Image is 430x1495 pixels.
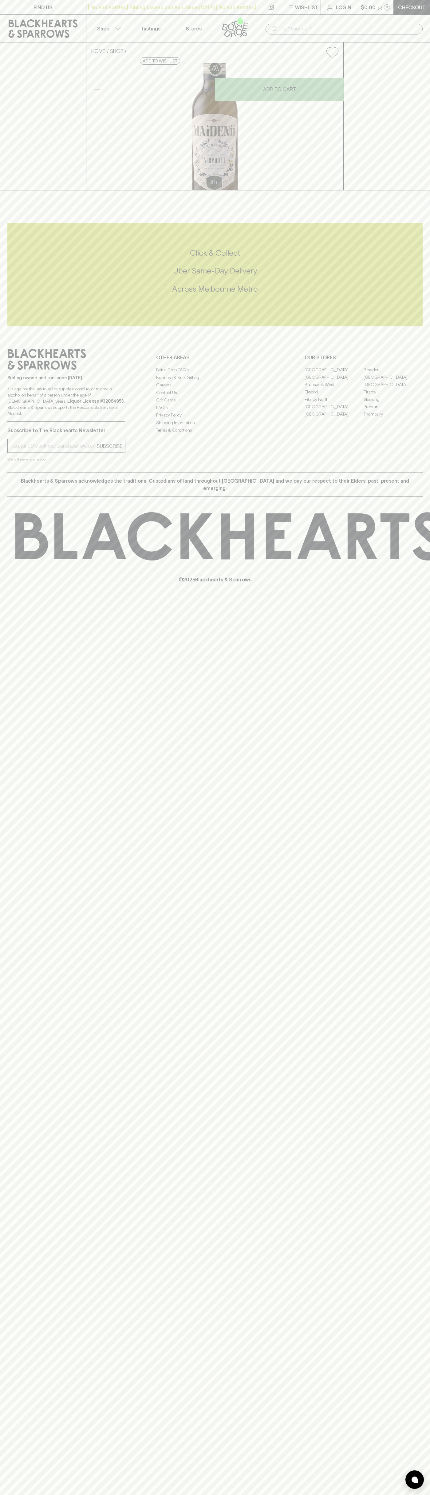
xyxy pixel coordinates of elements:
p: Sibling owned and run since [DATE] [7,375,125,381]
a: [GEOGRAPHIC_DATA] [364,373,423,381]
img: bubble-icon [412,1477,418,1483]
p: OTHER AREAS [156,354,274,361]
button: Add to wishlist [324,45,341,61]
button: SUBSCRIBE [94,439,125,452]
button: Add to wishlist [140,57,180,65]
a: Tastings [129,15,172,42]
a: Thornbury [364,410,423,418]
input: Try "Pinot noir" [280,24,418,34]
p: Checkout [398,4,426,11]
a: [GEOGRAPHIC_DATA] [305,373,364,381]
p: Blackhearts & Sparrows acknowledges the traditional Custodians of land throughout [GEOGRAPHIC_DAT... [12,477,418,492]
p: Login [336,4,351,11]
a: [GEOGRAPHIC_DATA] [364,381,423,388]
a: [GEOGRAPHIC_DATA] [305,366,364,373]
a: Fitzroy North [305,396,364,403]
p: Subscribe to The Blackhearts Newsletter [7,427,125,434]
a: FAQ's [156,404,274,411]
p: Tastings [141,25,160,32]
input: e.g. jane@blackheartsandsparrows.com.au [12,441,94,451]
button: Shop [86,15,129,42]
p: $0.00 [361,4,376,11]
p: We will never spam you [7,456,125,462]
p: OUR STORES [305,354,423,361]
h5: Click & Collect [7,248,423,258]
img: 12717.png [86,63,343,190]
a: Brunswick West [305,381,364,388]
p: 0 [386,6,388,9]
p: Shop [97,25,109,32]
a: Contact Us [156,389,274,396]
p: It is against the law to sell or supply alcohol to, or to obtain alcohol on behalf of a person un... [7,386,125,417]
a: [GEOGRAPHIC_DATA] [305,403,364,410]
a: Bottle Drop FAQ's [156,366,274,374]
a: Privacy Policy [156,412,274,419]
a: Shipping Information [156,419,274,426]
div: Call to action block [7,223,423,326]
a: Elwood [305,388,364,396]
a: HOME [91,48,105,54]
h5: Uber Same-Day Delivery [7,266,423,276]
p: Wishlist [295,4,318,11]
p: ADD TO CART [263,86,296,93]
a: Geelong [364,396,423,403]
a: Terms & Conditions [156,427,274,434]
a: Gift Cards [156,397,274,404]
h5: Across Melbourne Metro [7,284,423,294]
a: Prahran [364,403,423,410]
a: Fitzroy [364,388,423,396]
p: Stores [186,25,202,32]
p: FIND US [34,4,53,11]
a: [GEOGRAPHIC_DATA] [305,410,364,418]
strong: Liquor License #32064953 [67,399,124,404]
a: Stores [172,15,215,42]
button: ADD TO CART [215,78,344,101]
a: Careers [156,381,274,389]
p: SUBSCRIBE [97,442,123,450]
a: Business & Bulk Gifting [156,374,274,381]
a: Braddon [364,366,423,373]
a: SHOP [110,48,123,54]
